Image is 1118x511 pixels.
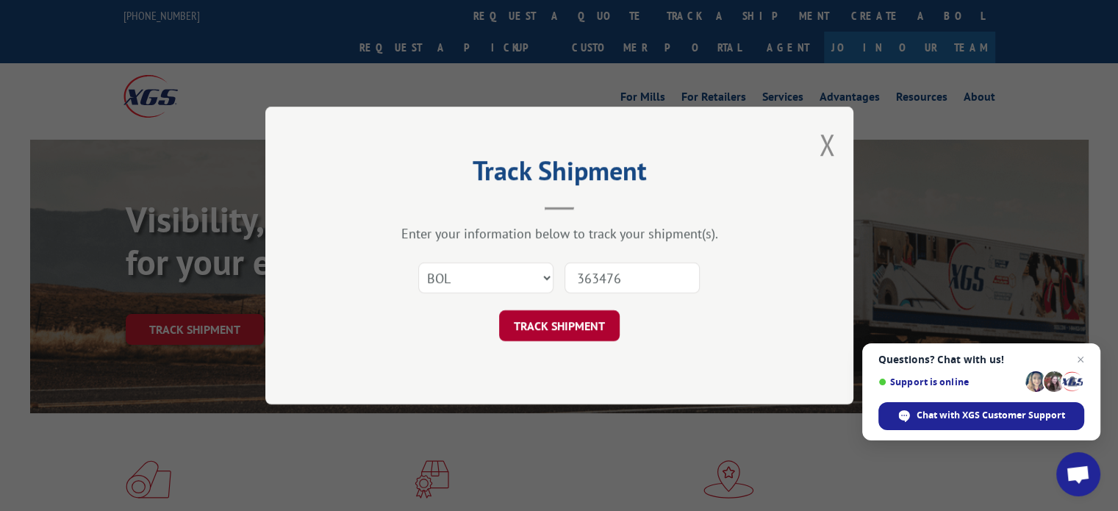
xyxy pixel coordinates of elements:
span: Close chat [1072,351,1089,368]
div: Chat with XGS Customer Support [878,402,1084,430]
span: Chat with XGS Customer Support [917,409,1065,422]
h2: Track Shipment [339,160,780,188]
div: Enter your information below to track your shipment(s). [339,225,780,242]
span: Support is online [878,376,1020,387]
div: Open chat [1056,452,1100,496]
span: Questions? Chat with us! [878,354,1084,365]
input: Number(s) [565,262,700,293]
button: TRACK SHIPMENT [499,310,620,341]
button: Close modal [819,125,835,164]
